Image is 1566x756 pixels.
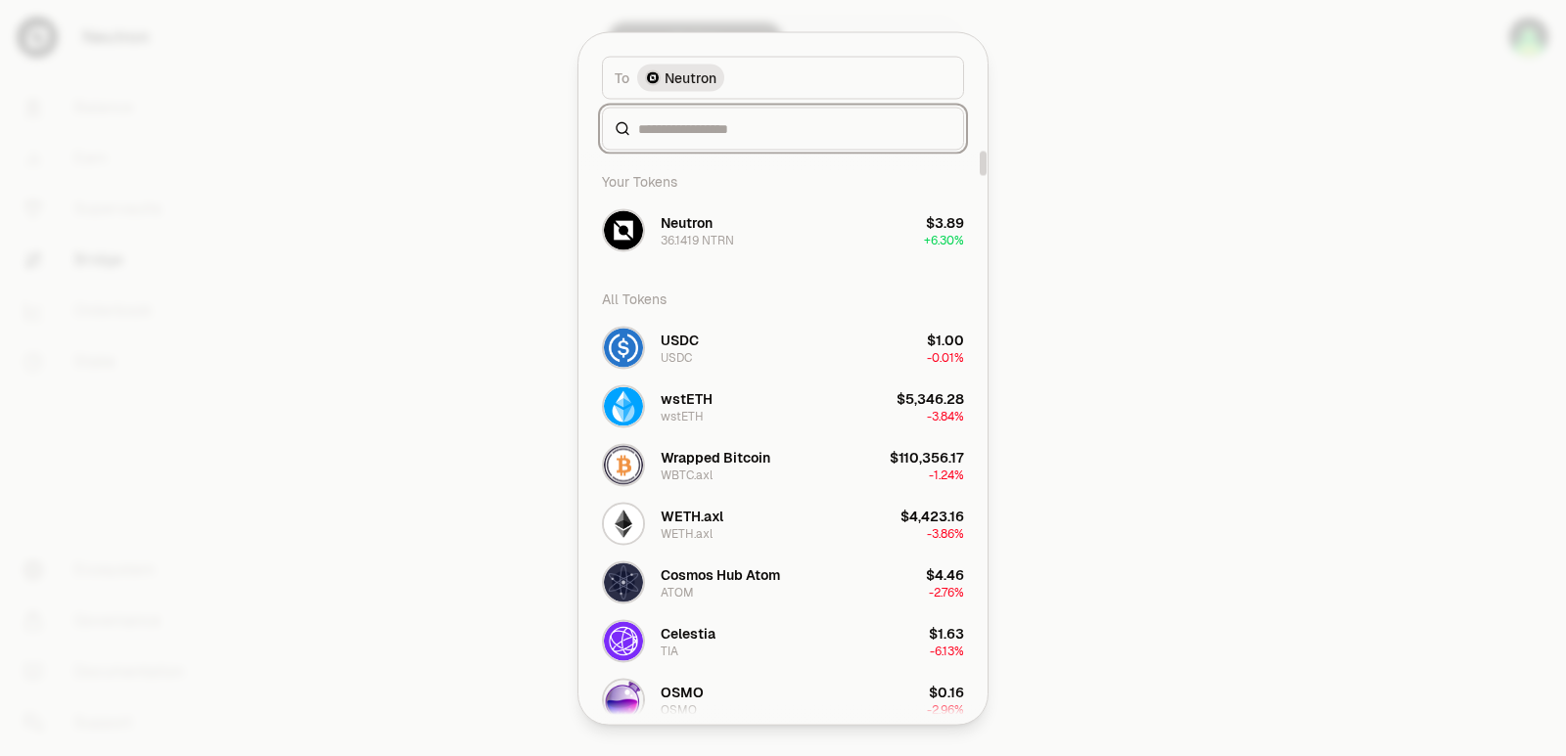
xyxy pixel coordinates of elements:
div: WETH.axl [661,525,713,541]
span: -2.96% [927,701,964,717]
div: TIA [661,643,678,658]
img: TIA Logo [604,621,643,660]
span: -3.86% [927,525,964,541]
button: USDC LogoUSDCUSDC$1.00-0.01% [590,318,976,377]
button: OSMO LogoOSMOOSMO$0.16-2.96% [590,670,976,729]
div: wstETH [661,388,713,408]
span: -1.24% [929,467,964,482]
div: All Tokens [590,279,976,318]
img: OSMO Logo [604,680,643,719]
span: -3.84% [927,408,964,423]
div: $1.00 [927,330,964,349]
span: -2.76% [929,584,964,600]
span: To [615,67,629,87]
img: wstETH Logo [604,386,643,425]
button: WETH.axl LogoWETH.axlWETH.axl$4,423.16-3.86% [590,494,976,553]
div: $4,423.16 [900,506,964,525]
button: NTRN LogoNeutron36.1419 NTRN$3.89+6.30% [590,200,976,259]
div: USDC [661,330,699,349]
div: Your Tokens [590,161,976,200]
div: OSMO [661,701,697,717]
div: $5,346.28 [897,388,964,408]
button: wstETH LogowstETHwstETH$5,346.28-3.84% [590,377,976,435]
div: $3.89 [926,212,964,232]
img: USDC Logo [604,328,643,367]
img: ATOM Logo [604,562,643,601]
img: WETH.axl Logo [604,504,643,543]
span: -0.01% [927,349,964,365]
button: ATOM LogoCosmos Hub AtomATOM$4.46-2.76% [590,553,976,611]
span: + 6.30% [924,232,964,247]
div: WETH.axl [661,506,723,525]
button: TIA LogoCelestiaTIA$1.63-6.13% [590,611,976,670]
span: -6.13% [930,643,964,658]
div: WBTC.axl [661,467,713,482]
div: USDC [661,349,692,365]
img: Neutron Logo [645,69,661,85]
img: NTRN Logo [604,210,643,249]
div: $110,356.17 [890,447,964,467]
div: $1.63 [929,623,964,643]
div: Neutron [661,212,713,232]
div: 36.1419 NTRN [661,232,734,247]
div: Celestia [661,623,715,643]
span: Neutron [665,67,716,87]
div: Wrapped Bitcoin [661,447,770,467]
div: $4.46 [926,564,964,584]
img: WBTC.axl Logo [604,445,643,484]
div: $0.16 [929,682,964,701]
button: WBTC.axl LogoWrapped BitcoinWBTC.axl$110,356.17-1.24% [590,435,976,494]
div: OSMO [661,682,704,701]
div: wstETH [661,408,704,423]
button: ToNeutron LogoNeutron [602,56,964,99]
div: Cosmos Hub Atom [661,564,780,584]
div: ATOM [661,584,694,600]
